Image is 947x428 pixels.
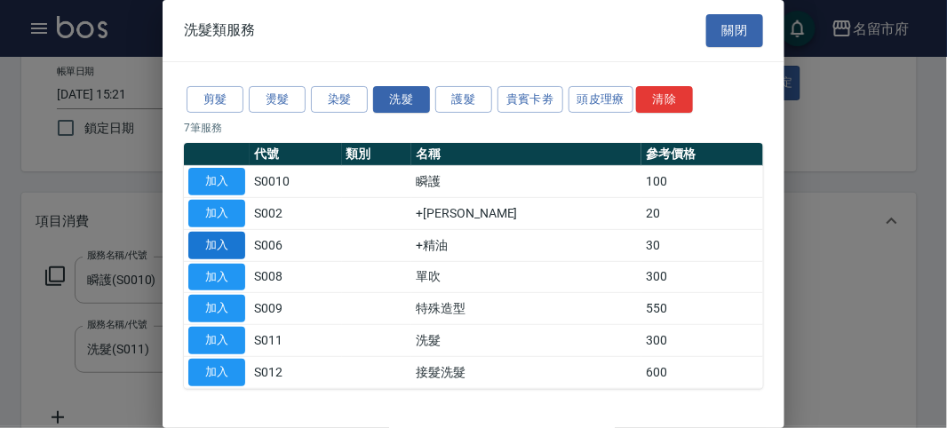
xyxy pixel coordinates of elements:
[250,143,342,166] th: 代號
[641,356,763,388] td: 600
[411,325,641,357] td: 洗髮
[641,293,763,325] td: 550
[411,293,641,325] td: 特殊造型
[641,166,763,198] td: 100
[250,325,342,357] td: S011
[184,120,763,136] p: 7 筆服務
[250,198,342,230] td: S002
[569,86,634,114] button: 頭皮理療
[636,86,693,114] button: 清除
[311,86,368,114] button: 染髮
[411,261,641,293] td: 單吹
[411,198,641,230] td: +[PERSON_NAME]
[187,86,243,114] button: 剪髮
[188,359,245,386] button: 加入
[641,229,763,261] td: 30
[188,264,245,291] button: 加入
[250,293,342,325] td: S009
[497,86,563,114] button: 貴賓卡劵
[641,143,763,166] th: 參考價格
[250,166,342,198] td: S0010
[706,14,763,47] button: 關閉
[342,143,412,166] th: 類別
[188,200,245,227] button: 加入
[250,261,342,293] td: S008
[250,229,342,261] td: S006
[411,229,641,261] td: +精油
[249,86,306,114] button: 燙髮
[184,21,255,39] span: 洗髮類服務
[641,261,763,293] td: 300
[250,356,342,388] td: S012
[373,86,430,114] button: 洗髮
[435,86,492,114] button: 護髮
[188,327,245,354] button: 加入
[188,168,245,195] button: 加入
[188,232,245,259] button: 加入
[641,325,763,357] td: 300
[641,198,763,230] td: 20
[188,295,245,322] button: 加入
[411,143,641,166] th: 名稱
[411,356,641,388] td: 接髮洗髮
[411,166,641,198] td: 瞬護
